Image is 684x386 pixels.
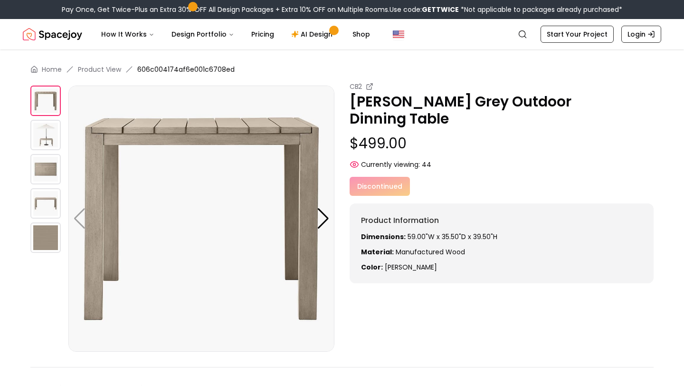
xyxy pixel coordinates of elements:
img: https://storage.googleapis.com/spacejoy-main/assets/606c004174af6e001c6708ed/product_0_855h0h36bfh [68,86,334,352]
img: Spacejoy Logo [23,25,82,44]
span: 44 [422,160,431,169]
span: 606c004174af6e001c6708ed [137,65,235,74]
nav: Global [23,19,661,49]
img: https://storage.googleapis.com/spacejoy-main/assets/606c004174af6e001c6708ed/product_5_pm0ehnfaldha [30,222,61,253]
li: Product View [78,65,121,74]
img: United States [393,29,404,40]
strong: Dimensions: [361,232,406,241]
a: Pricing [244,25,282,44]
a: Shop [345,25,378,44]
strong: Color: [361,262,383,272]
a: Start Your Project [541,26,614,43]
span: Manufactured Wood [396,247,465,257]
a: AI Design [284,25,343,44]
nav: breadcrumb [30,65,654,74]
img: https://storage.googleapis.com/spacejoy-main/assets/606c004174af6e001c6708ed/product_2_kbd13alo8lm [30,120,61,150]
small: CB2 [350,82,362,91]
button: How It Works [94,25,162,44]
span: Use code: [389,5,459,14]
img: https://storage.googleapis.com/spacejoy-main/assets/606c004174af6e001c6708ed/product_3_5l88ji09hp56 [30,154,61,184]
a: Home [42,65,62,74]
p: $499.00 [350,135,654,152]
button: Design Portfolio [164,25,242,44]
p: 59.00"W x 35.50"D x 39.50"H [361,232,642,241]
strong: Material: [361,247,394,257]
a: Spacejoy [23,25,82,44]
img: https://storage.googleapis.com/spacejoy-main/assets/606c004174af6e001c6708ed/product_0_855h0h36bfh [30,86,61,116]
nav: Main [94,25,378,44]
div: Pay Once, Get Twice-Plus an Extra 30% OFF All Design Packages + Extra 10% OFF on Multiple Rooms. [62,5,622,14]
p: [PERSON_NAME] Grey Outdoor Dinning Table [350,93,654,127]
span: [PERSON_NAME] [385,262,437,272]
span: Currently viewing: [361,160,420,169]
span: *Not applicable to packages already purchased* [459,5,622,14]
b: GETTWICE [422,5,459,14]
img: https://storage.googleapis.com/spacejoy-main/assets/606c004174af6e001c6708ed/product_4_4mpbb1c7clm [30,188,61,219]
h6: Product Information [361,215,642,226]
a: Login [621,26,661,43]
